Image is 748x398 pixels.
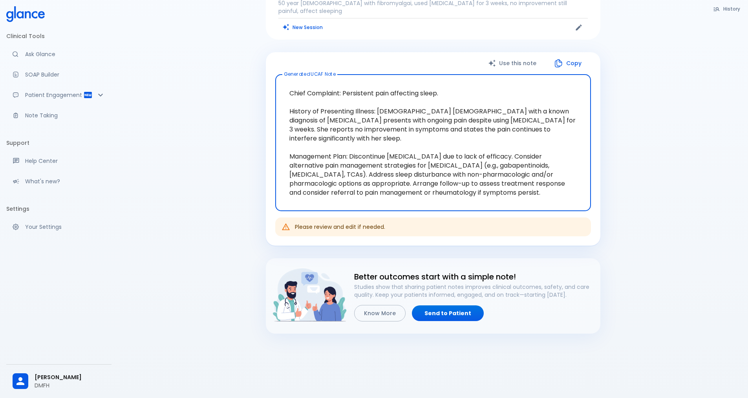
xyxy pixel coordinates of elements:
[354,283,594,299] p: Studies show that sharing patient notes improves clinical outcomes, safety, and care quality. Kee...
[281,81,585,205] textarea: Chief Complaint: Persistent pain affecting sleep. History of Presenting Illness: [DEMOGRAPHIC_DAT...
[6,66,112,83] a: Docugen: Compose a clinical documentation in seconds
[25,50,105,58] p: Ask Glance
[25,111,105,119] p: Note Taking
[295,220,385,234] div: Please review and edit if needed.
[546,55,591,71] button: Copy
[354,305,406,322] button: Know More
[25,177,105,185] p: What's new?
[6,46,112,63] a: Moramiz: Find ICD10AM codes instantly
[25,157,105,165] p: Help Center
[6,218,112,236] a: Manage your settings
[354,270,594,283] h6: Better outcomes start with a simple note!
[480,55,546,71] button: Use this note
[6,107,112,124] a: Advanced note-taking
[35,382,105,389] p: DMFH
[6,86,112,104] div: Patient Reports & Referrals
[272,265,348,325] img: doctor-and-patient-engagement-HyWS9NFy.png
[573,22,585,33] button: Edit
[6,27,112,46] li: Clinical Tools
[6,152,112,170] a: Get help from our support team
[412,305,484,321] a: Send to Patient
[35,373,105,382] span: [PERSON_NAME]
[25,91,83,99] p: Patient Engagement
[6,133,112,152] li: Support
[6,173,112,190] div: Recent updates and feature releases
[6,368,112,395] div: [PERSON_NAME]DMFH
[284,71,336,77] label: Generated UCAF Note
[25,223,105,231] p: Your Settings
[278,22,327,33] button: Clears all inputs and results.
[25,71,105,79] p: SOAP Builder
[6,199,112,218] li: Settings
[709,3,745,15] button: History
